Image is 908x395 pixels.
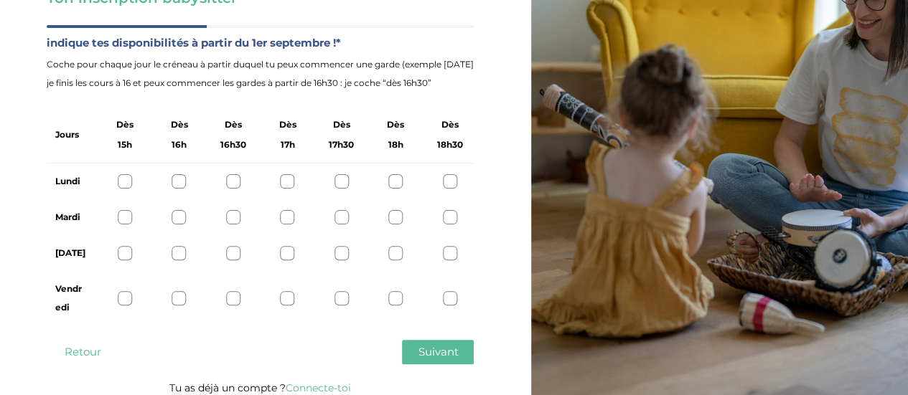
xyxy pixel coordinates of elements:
[441,115,459,134] span: Dès
[279,115,296,134] span: Dès
[402,340,474,364] button: Suivant
[418,345,458,358] span: Suivant
[437,135,463,154] span: 18h30
[280,135,294,154] span: 17h
[286,381,351,394] a: Connecte-toi
[172,135,187,154] span: 16h
[118,135,132,154] span: 15h
[388,135,403,154] span: 18h
[220,135,246,154] span: 16h30
[225,115,242,134] span: Dès
[55,172,86,191] label: Lundi
[329,135,354,154] span: 17h30
[55,280,86,317] label: Vendredi
[47,34,474,52] label: indique tes disponibilités à partir du 1er septembre !*
[47,340,118,364] button: Retour
[116,115,134,134] span: Dès
[333,115,350,134] span: Dès
[55,244,86,262] label: [DATE]
[171,115,188,134] span: Dès
[55,208,86,227] label: Mardi
[47,55,474,92] span: Coche pour chaque jour le créneau à partir duquel tu peux commencer une garde (exemple [DATE] je ...
[55,125,79,144] label: Jours
[387,115,404,134] span: Dès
